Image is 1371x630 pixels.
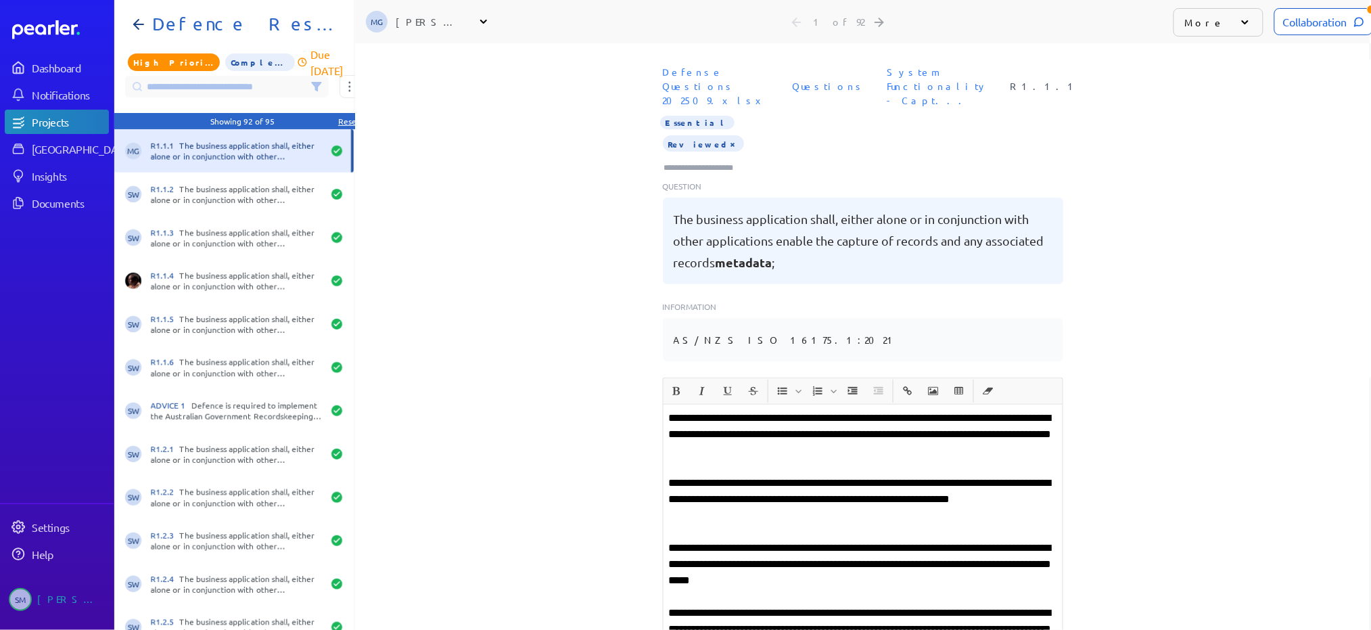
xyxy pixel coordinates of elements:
[125,403,141,419] span: Steve Whittington
[37,588,105,611] div: [PERSON_NAME]
[5,191,109,215] a: Documents
[310,46,360,78] p: Due [DATE]
[125,143,141,159] span: Michael Grimwade
[660,116,735,129] span: Importance Essential
[841,380,865,403] span: Increase Indent
[663,300,1063,313] p: Information
[125,576,141,592] span: Steve Whittington
[151,313,323,335] div: The business application shall, either alone or in conjunction with other applications support ca...
[806,380,839,403] span: Insert Ordered List
[690,380,714,403] span: Italic
[9,588,32,611] span: Stuart Meyers
[882,60,994,113] span: Section: System Functionality - Capture and classification Obligation - Records creation, capture...
[125,446,141,462] span: Steve Whittington
[806,380,829,403] button: Insert Ordered List
[151,140,180,151] span: R1.1.1
[32,88,108,102] div: Notifications
[32,520,108,534] div: Settings
[976,380,1000,403] span: Clear Formatting
[125,359,141,376] span: Steve Whittington
[663,161,747,175] input: Type here to add tags
[12,20,109,39] a: Dashboard
[716,380,740,403] span: Underline
[32,61,108,74] div: Dashboard
[151,487,323,508] div: The business application shall, either alone or in conjunction with other applications enable the...
[151,140,323,162] div: The business application shall, either alone or in conjunction with other applications enable the...
[128,53,220,71] span: Priority
[922,380,945,403] button: Insert Image
[657,60,776,113] span: Document: Defense Questions 202509.xlsx
[947,380,971,403] span: Insert table
[151,270,180,281] span: R1.1.4
[691,380,714,403] button: Italic
[125,273,141,289] img: Ryan Baird
[5,583,109,616] a: SM[PERSON_NAME]
[151,487,180,497] span: R1.2.2
[151,357,323,378] div: The business application shall, either alone or in conjunction with other applications, allow int...
[210,116,275,127] div: Showing 92 of 95
[151,400,191,411] span: ADVICE 1
[896,380,919,403] button: Insert link
[151,270,323,292] div: The business application shall, either alone or in conjunction with other applications enable the...
[151,573,323,595] div: The business application shall, either alone or in conjunction with other applications support th...
[742,380,765,403] button: Strike through
[663,135,744,152] span: Reviewed
[896,380,920,403] span: Insert link
[664,380,689,403] span: Bold
[728,137,739,150] button: Tag at index 0 with value Reviewed focussed. Press backspace to remove
[716,254,772,270] span: metadata
[151,443,323,465] div: The business application shall, either alone or in conjunction with other applications enable the...
[741,380,766,403] span: Strike through
[147,14,332,35] h1: Defence Response 202509
[151,183,323,205] div: The business application shall, either alone or in conjunction with other applications where an i...
[225,53,295,71] span: All Questions Completed
[841,380,864,403] button: Increase Indent
[125,316,141,332] span: Steve Whittington
[770,380,804,403] span: Insert Unordered List
[32,547,108,561] div: Help
[5,137,109,161] a: [GEOGRAPHIC_DATA]
[151,313,180,324] span: R1.1.5
[32,196,108,210] div: Documents
[396,15,463,28] div: [PERSON_NAME]
[674,329,899,351] pre: AS/NZS ISO 16175.1:2021
[151,227,323,248] div: The business application shall, either alone or in conjunction with other applications where the ...
[5,55,109,80] a: Dashboard
[665,380,688,403] button: Bold
[5,542,109,566] a: Help
[5,110,109,134] a: Projects
[5,164,109,188] a: Insights
[32,169,108,183] div: Insights
[151,357,180,367] span: R1.1.6
[366,11,388,32] span: Michael Grimwade
[151,183,180,194] span: R1.1.2
[1185,16,1225,29] p: More
[5,83,109,107] a: Notifications
[151,573,180,584] span: R1.2.4
[977,380,1000,403] button: Clear Formatting
[338,116,360,127] div: Reset
[813,16,864,28] div: 1 of 92
[921,380,946,403] span: Insert Image
[787,74,871,99] span: Sheet: Questions
[663,180,1063,192] p: Question
[151,530,180,541] span: R1.2.3
[125,186,141,202] span: Steve Whittington
[716,380,739,403] button: Underline
[948,380,971,403] button: Insert table
[5,515,109,539] a: Settings
[125,229,141,246] span: Steve Whittington
[125,489,141,505] span: Steve Whittington
[32,142,133,156] div: [GEOGRAPHIC_DATA]
[771,380,794,403] button: Insert Unordered List
[151,400,323,422] div: Defence is required to implement the Australian Government Recordskeeping Metadata Standard. Defe...
[151,530,323,552] div: The business application shall, either alone or in conjunction with other applications be able to...
[866,380,891,403] span: Decrease Indent
[151,443,180,454] span: R1.2.1
[151,227,180,238] span: R1.1.3
[32,115,108,129] div: Projects
[125,533,141,549] span: Steve Whittington
[674,208,1052,273] pre: The business application shall, either alone or in conjunction with other applications enable the...
[151,616,180,627] span: R1.2.5
[1005,74,1085,99] span: Reference Number: R1.1.1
